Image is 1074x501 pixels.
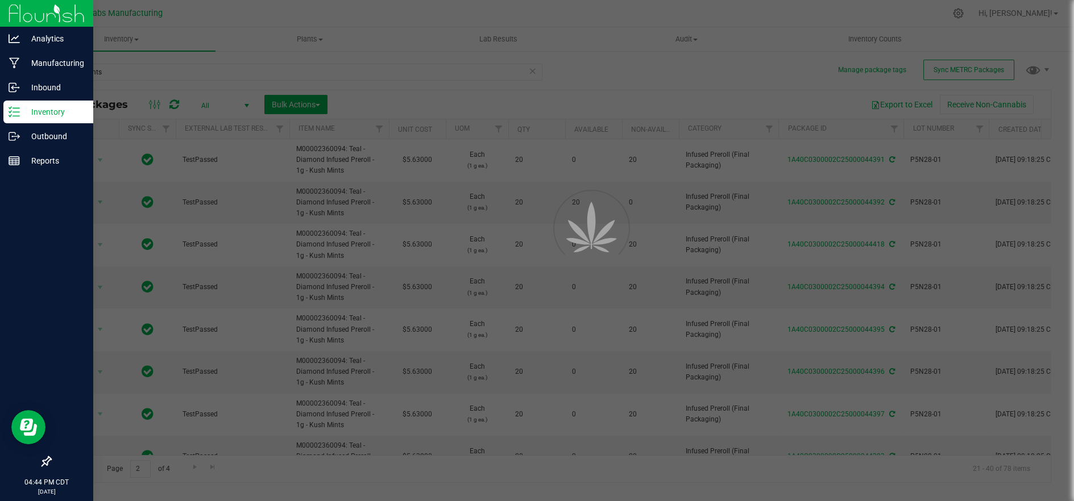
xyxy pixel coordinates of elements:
[11,410,45,444] iframe: Resource center
[5,487,88,496] p: [DATE]
[20,32,88,45] p: Analytics
[9,33,20,44] inline-svg: Analytics
[9,131,20,142] inline-svg: Outbound
[20,81,88,94] p: Inbound
[9,82,20,93] inline-svg: Inbound
[9,106,20,118] inline-svg: Inventory
[20,56,88,70] p: Manufacturing
[5,477,88,487] p: 04:44 PM CDT
[9,155,20,166] inline-svg: Reports
[20,154,88,168] p: Reports
[20,130,88,143] p: Outbound
[9,57,20,69] inline-svg: Manufacturing
[20,105,88,119] p: Inventory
